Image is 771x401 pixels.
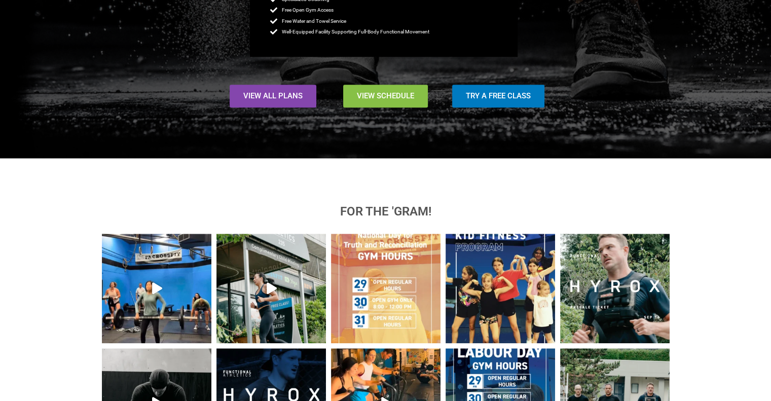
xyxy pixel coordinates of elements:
img: Please be advised of our gym hours for the upcoming week in commemoration of the National Day for... [331,234,440,343]
a: View Schedule [343,85,428,107]
a: View All Plans [230,85,316,107]
img: 🔥 New Member Deal! 🔥 For just $299, get 2 months of unlimited access to test all our workouts and... [102,234,211,343]
span: Try a Free Class [466,92,531,100]
span: View All Plans [243,92,303,100]
img: 🚨 Reminder Functional Fam! 🚨 Don’t miss out—presale ticket registration for HYROX Vancouver is OP... [560,234,670,343]
span: Free Open Gym Access [279,6,334,15]
a: Try a Free Class [452,85,544,107]
a: Play [216,234,326,343]
a: Play [102,234,211,343]
h5: for the 'gram! [102,205,670,217]
svg: Play [152,282,162,294]
span: View Schedule [357,92,414,100]
span: Well-Equipped Facility Supporting Full-Body Functional Movement [279,28,429,37]
img: 🚣‍♂️ FA Row ! 🚣‍♀️ A high-energy, constantly changing circuit that combines the Concept2 Indoor R... [216,234,326,343]
span: Free Water and Towel Service [279,17,346,26]
svg: Play [267,282,277,294]
img: 𝗙𝘂𝗻𝗰𝘁𝗶𝗼𝗻𝗮𝗹 𝗔𝘁𝗵𝗹𝗲𝘁𝗶𝗰𝘀 𝗶𝘀 𝘁𝗵𝗿𝗶𝗹𝗹𝗲𝗱 𝘁𝗼 𝗹𝗮𝘂𝗻𝗰𝗵 𝗼𝘂𝗿 𝗞𝗶𝗱𝘀 𝗙𝗶𝘁𝗻𝗲𝘀𝘀 𝗣𝗿𝗼𝗴𝗿𝗮𝗺 𝘁𝗵𝗶𝘀 𝗙𝗮𝗹𝗹! 🎉 10 weeks of fun,... [446,234,555,343]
